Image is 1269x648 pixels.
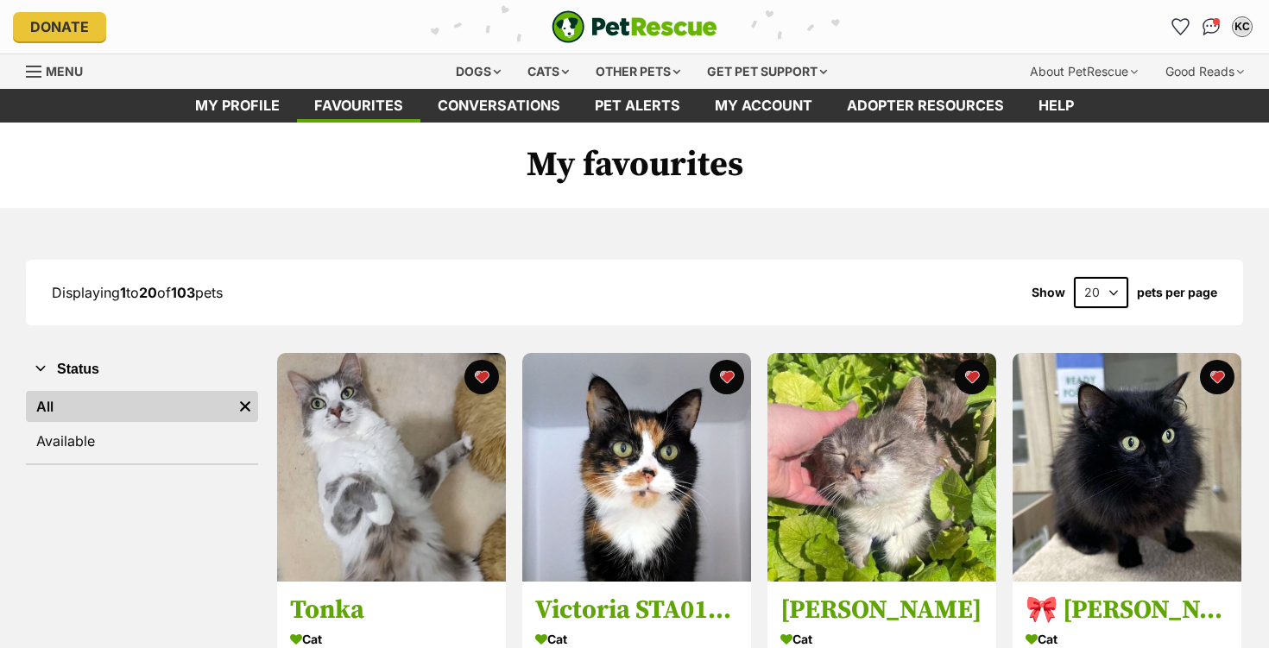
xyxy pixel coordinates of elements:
[1013,353,1241,582] img: 🎀 Tully 6352 🎀
[695,54,839,89] div: Get pet support
[26,358,258,381] button: Status
[522,353,751,582] img: Victoria STA013946
[13,12,106,41] a: Donate
[1137,286,1217,299] label: pets per page
[420,89,578,123] a: conversations
[1021,89,1091,123] a: Help
[1018,54,1150,89] div: About PetRescue
[515,54,581,89] div: Cats
[26,54,95,85] a: Menu
[290,595,493,627] h3: Tonka
[232,391,258,422] a: Remove filter
[535,595,738,627] h3: Victoria STA013946
[767,353,996,582] img: Penny
[46,64,83,79] span: Menu
[464,360,499,394] button: favourite
[1197,13,1225,41] a: Conversations
[552,10,717,43] img: logo-e224e6f780fb5917bec1dbf3a21bbac754714ae5b6737aabdf751b685950b380.svg
[171,284,195,301] strong: 103
[584,54,692,89] div: Other pets
[578,89,698,123] a: Pet alerts
[297,89,420,123] a: Favourites
[830,89,1021,123] a: Adopter resources
[698,89,830,123] a: My account
[1026,595,1228,627] h3: 🎀 [PERSON_NAME] 6352 🎀
[178,89,297,123] a: My profile
[277,353,506,582] img: Tonka
[1153,54,1256,89] div: Good Reads
[1166,13,1194,41] a: Favourites
[52,284,223,301] span: Displaying to of pets
[955,360,989,394] button: favourite
[552,10,717,43] a: PetRescue
[26,425,258,456] a: Available
[780,595,983,627] h3: [PERSON_NAME]
[26,387,258,463] div: Status
[26,391,232,422] a: All
[1228,13,1256,41] button: My account
[1200,360,1234,394] button: favourite
[120,284,126,301] strong: 1
[1032,286,1065,299] span: Show
[1203,18,1221,35] img: chat-41dd97257d64d25036548639549fe6c8038ab92f7586957e7f3b1b290dea8141.svg
[1166,13,1256,41] ul: Account quick links
[710,360,744,394] button: favourite
[139,284,157,301] strong: 20
[444,54,513,89] div: Dogs
[1234,18,1251,35] div: KC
